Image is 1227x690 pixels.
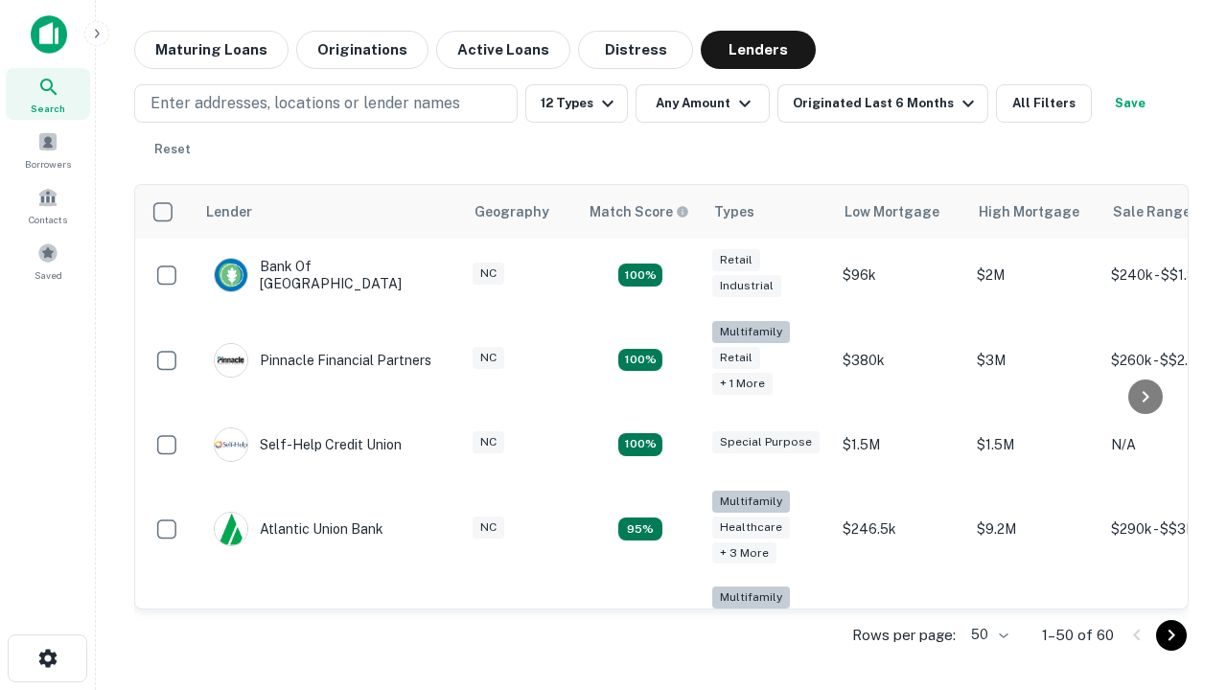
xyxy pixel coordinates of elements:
button: Save your search to get updates of matches that match your search criteria. [1100,84,1161,123]
div: Retail [712,347,760,369]
p: Enter addresses, locations or lender names [150,92,460,115]
div: Multifamily [712,491,790,513]
a: Search [6,68,90,120]
div: Industrial [712,275,781,297]
div: Atlantic Union Bank [214,512,383,546]
div: Lender [206,200,252,223]
h6: Match Score [590,201,685,222]
td: $246k [833,577,967,674]
button: Maturing Loans [134,31,289,69]
div: Healthcare [712,517,790,539]
button: Enter addresses, locations or lender names [134,84,518,123]
div: NC [473,263,504,285]
div: Special Purpose [712,431,820,453]
div: Geography [475,200,549,223]
button: Any Amount [636,84,770,123]
a: Contacts [6,179,90,231]
img: capitalize-icon.png [31,15,67,54]
div: NC [473,431,504,453]
span: Contacts [29,212,67,227]
td: $1.5M [833,408,967,481]
th: Geography [463,185,578,239]
div: 50 [963,621,1011,649]
button: Reset [142,130,203,169]
button: Distress [578,31,693,69]
div: Bank Of [GEOGRAPHIC_DATA] [214,258,444,292]
td: $246.5k [833,481,967,578]
div: Multifamily [712,586,790,609]
th: Lender [195,185,463,239]
div: Matching Properties: 17, hasApolloMatch: undefined [618,349,662,372]
img: picture [215,513,247,545]
td: $9.2M [967,481,1101,578]
th: Types [703,185,833,239]
div: Types [714,200,754,223]
div: Retail [712,249,760,271]
div: Matching Properties: 9, hasApolloMatch: undefined [618,517,662,540]
button: All Filters [996,84,1092,123]
div: + 1 more [712,373,773,395]
img: picture [215,259,247,291]
img: picture [215,428,247,461]
div: NC [473,347,504,369]
a: Borrowers [6,124,90,175]
p: 1–50 of 60 [1042,624,1114,647]
button: Go to next page [1156,620,1187,651]
td: $2M [967,239,1101,311]
div: Capitalize uses an advanced AI algorithm to match your search with the best lender. The match sco... [590,201,689,222]
div: Multifamily [712,321,790,343]
span: Saved [35,267,62,283]
span: Search [31,101,65,116]
div: + 3 more [712,542,776,564]
button: Originated Last 6 Months [777,84,988,123]
div: NC [473,517,504,539]
td: $1.5M [967,408,1101,481]
th: High Mortgage [967,185,1101,239]
div: Low Mortgage [845,200,939,223]
td: $3.2M [967,577,1101,674]
div: Pinnacle Financial Partners [214,343,431,378]
td: $96k [833,239,967,311]
div: Matching Properties: 11, hasApolloMatch: undefined [618,433,662,456]
span: Borrowers [25,156,71,172]
td: $3M [967,311,1101,408]
img: picture [215,344,247,377]
iframe: Chat Widget [1131,475,1227,567]
a: Saved [6,235,90,287]
div: Self-help Credit Union [214,427,402,462]
p: Rows per page: [852,624,956,647]
div: Sale Range [1113,200,1191,223]
th: Low Mortgage [833,185,967,239]
div: The Fidelity Bank [214,609,369,643]
td: $380k [833,311,967,408]
button: Originations [296,31,428,69]
button: Active Loans [436,31,570,69]
div: High Mortgage [979,200,1079,223]
button: Lenders [701,31,816,69]
div: Originated Last 6 Months [793,92,980,115]
th: Capitalize uses an advanced AI algorithm to match your search with the best lender. The match sco... [578,185,703,239]
div: Matching Properties: 15, hasApolloMatch: undefined [618,264,662,287]
button: 12 Types [525,84,628,123]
